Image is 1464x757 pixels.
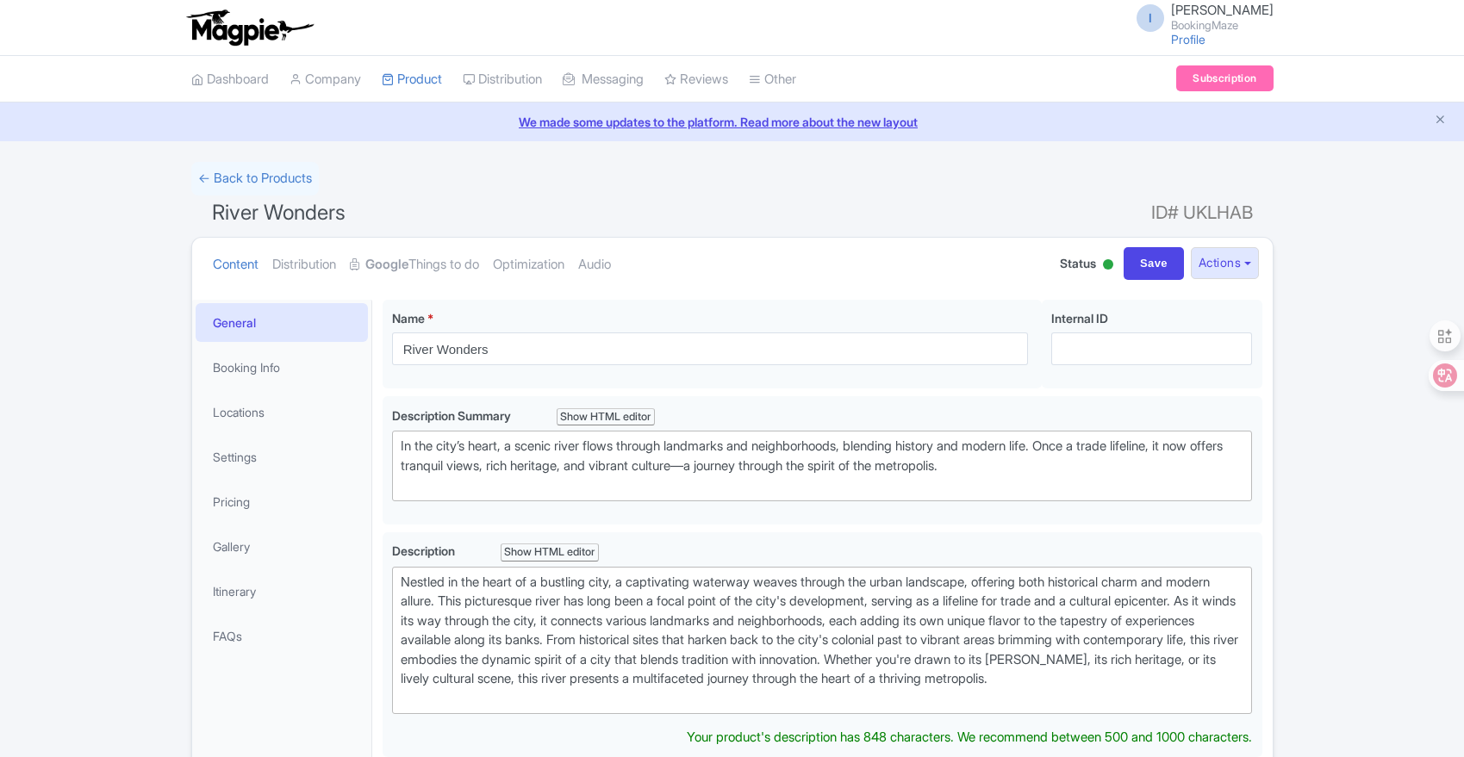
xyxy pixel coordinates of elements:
span: Internal ID [1051,311,1108,326]
button: Close announcement [1434,111,1447,131]
a: Booking Info [196,348,368,387]
span: Description Summary [392,408,514,423]
a: Other [749,56,796,103]
a: Messaging [563,56,644,103]
a: Locations [196,393,368,431]
a: Subscription [1176,65,1273,91]
span: Description [392,543,458,558]
a: Reviews [664,56,728,103]
span: [PERSON_NAME] [1171,2,1274,18]
a: Pricing [196,482,368,521]
a: Settings [196,437,368,476]
a: Itinerary [196,572,368,611]
a: Distribution [272,238,336,292]
a: General [196,303,368,342]
a: Company [290,56,361,103]
input: Save [1124,247,1184,280]
img: logo-ab69f6fb50320c5b225c76a69d11143b.png [183,9,316,47]
a: Distribution [463,56,542,103]
button: Actions [1191,247,1259,279]
a: We made some updates to the platform. Read more about the new layout [10,113,1454,131]
div: Nestled in the heart of a bustling city, a captivating waterway weaves through the urban landscap... [401,573,1244,709]
a: Profile [1171,32,1205,47]
div: Active [1100,252,1117,279]
small: BookingMaze [1171,20,1274,31]
strong: Google [365,255,408,275]
a: Dashboard [191,56,269,103]
a: Optimization [493,238,564,292]
a: Content [213,238,259,292]
a: I [PERSON_NAME] BookingMaze [1126,3,1274,31]
div: Your product's description has 848 characters. We recommend between 500 and 1000 characters. [687,728,1252,748]
div: Show HTML editor [501,543,600,562]
span: Name [392,311,425,326]
div: In the city’s heart, a scenic river flows through landmarks and neighborhoods, blending history a... [401,437,1244,495]
a: Product [382,56,442,103]
a: FAQs [196,617,368,655]
span: Status [1060,254,1096,272]
a: ← Back to Products [191,162,319,195]
a: Gallery [196,527,368,566]
span: I [1137,4,1164,32]
span: ID# UKLHAB [1151,195,1253,230]
span: River Wonders [212,200,346,225]
div: Show HTML editor [557,408,656,426]
a: GoogleThings to do [350,238,479,292]
a: Audio [578,238,611,292]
